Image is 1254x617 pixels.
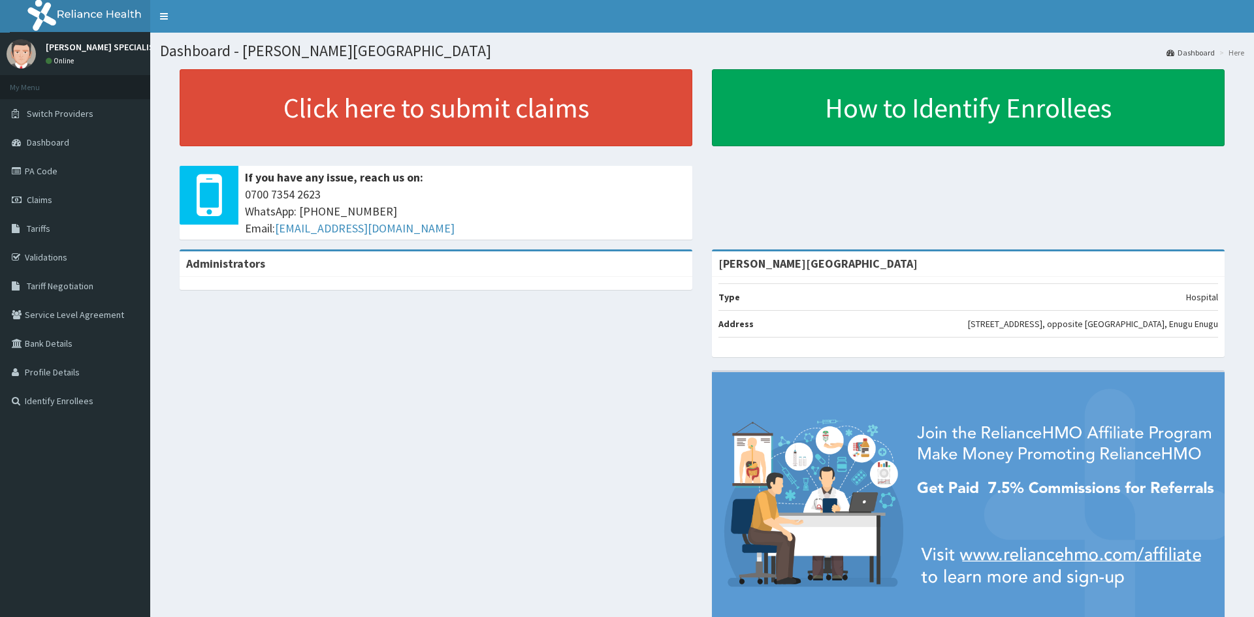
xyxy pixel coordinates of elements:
[712,69,1225,146] a: How to Identify Enrollees
[186,256,265,271] b: Administrators
[7,39,36,69] img: User Image
[1186,291,1218,304] p: Hospital
[160,42,1244,59] h1: Dashboard - [PERSON_NAME][GEOGRAPHIC_DATA]
[718,291,740,303] b: Type
[718,256,918,271] strong: [PERSON_NAME][GEOGRAPHIC_DATA]
[245,170,423,185] b: If you have any issue, reach us on:
[27,223,50,234] span: Tariffs
[718,318,754,330] b: Address
[1216,47,1244,58] li: Here
[1166,47,1215,58] a: Dashboard
[27,194,52,206] span: Claims
[180,69,692,146] a: Click here to submit claims
[27,280,93,292] span: Tariff Negotiation
[46,56,77,65] a: Online
[968,317,1218,330] p: [STREET_ADDRESS], opposite [GEOGRAPHIC_DATA], Enugu Enugu
[27,108,93,119] span: Switch Providers
[245,186,686,236] span: 0700 7354 2623 WhatsApp: [PHONE_NUMBER] Email:
[46,42,202,52] p: [PERSON_NAME] SPECIALIST HOSPITAL
[275,221,455,236] a: [EMAIL_ADDRESS][DOMAIN_NAME]
[27,136,69,148] span: Dashboard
